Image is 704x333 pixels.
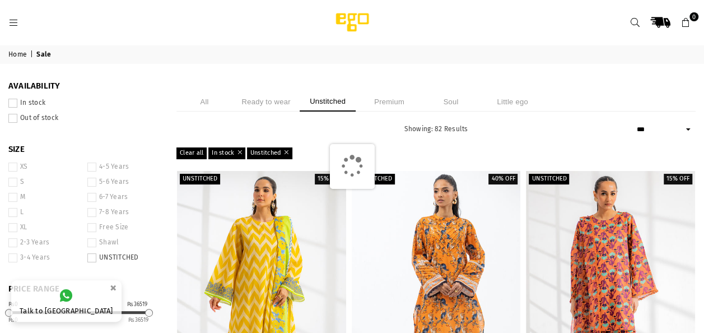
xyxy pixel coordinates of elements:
[127,302,147,307] div: ₨36519
[675,12,696,33] a: 0
[87,223,160,232] label: Free Size
[87,178,160,187] label: 5-6 Years
[87,238,160,247] label: Shawl
[247,147,292,159] a: Unstitched
[8,193,81,202] label: M
[8,253,81,262] label: 3-4 Years
[8,238,81,247] label: 2-3 Years
[87,208,160,217] label: 7-8 Years
[238,92,294,112] li: Ready to wear
[529,174,569,184] label: Unstitched
[8,208,81,217] label: L
[8,99,160,108] label: In stock
[689,12,698,21] span: 0
[484,92,540,112] li: Little ego
[423,92,479,112] li: Soul
[8,223,81,232] label: XL
[625,12,645,33] a: Search
[208,147,245,159] a: In stock
[8,317,18,323] ins: 0
[488,174,517,184] label: 40% off
[30,50,35,59] span: |
[300,92,356,112] li: Unstitched
[664,174,692,184] label: 15% off
[8,178,81,187] label: S
[8,114,160,123] label: Out of stock
[106,279,120,297] button: ×
[8,302,18,307] div: ₨0
[87,193,160,202] label: 6-7 Years
[3,18,24,26] a: Menu
[404,125,468,133] span: Showing: 82 Results
[315,174,343,184] label: 15% off
[305,11,400,34] img: Ego
[176,92,232,112] li: All
[36,50,53,59] span: Sale
[8,284,160,295] span: PRICE RANGE
[11,280,122,322] a: Talk to [GEOGRAPHIC_DATA]
[128,317,148,323] ins: 36519
[8,144,160,155] span: SIZE
[180,174,220,184] label: Unstitched
[87,253,160,262] label: UNSTITCHED
[361,92,417,112] li: Premium
[87,163,160,172] label: 4-5 Years
[176,147,207,159] a: Clear all
[8,50,29,59] a: Home
[8,163,81,172] label: XS
[8,81,160,92] span: Availability
[355,174,395,184] label: Unstitched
